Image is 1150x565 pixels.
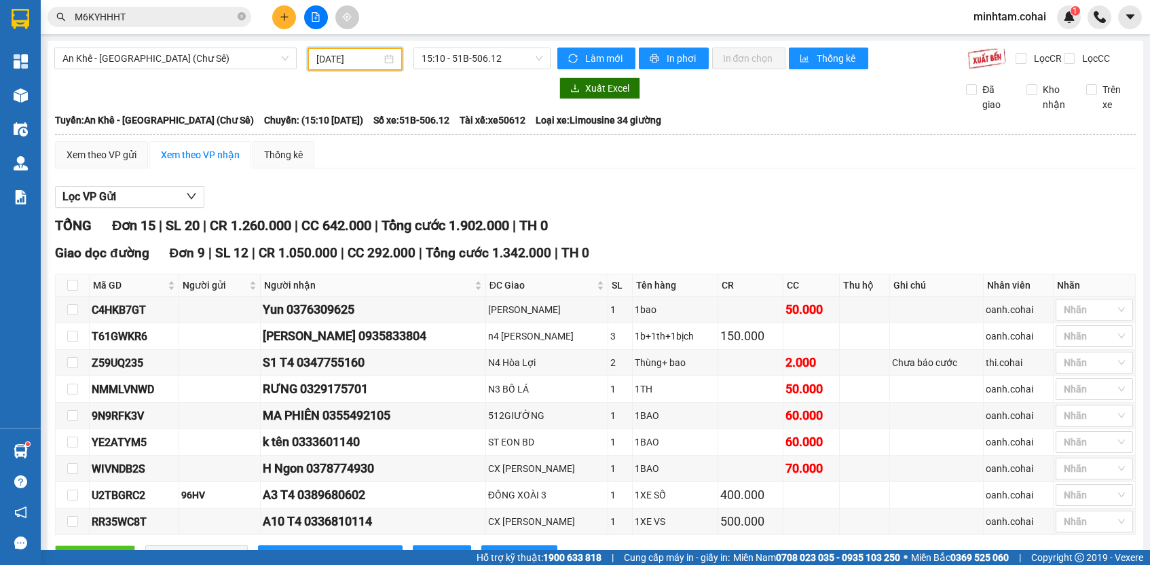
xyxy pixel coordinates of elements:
[55,245,149,261] span: Giao dọc đường
[519,217,548,234] span: TH 0
[785,380,837,399] div: 50.000
[263,459,483,478] div: H Ngon 0378774930
[67,147,136,162] div: Xem theo VP gửi
[210,217,291,234] span: CR 1.260.000
[977,82,1016,112] span: Đã giao
[92,302,177,318] div: C4HKB7GT
[55,217,92,234] span: TỔNG
[26,442,30,446] sup: 1
[984,274,1054,297] th: Nhân viên
[488,514,606,529] div: CX [PERSON_NAME]
[342,12,352,22] span: aim
[1124,11,1136,23] span: caret-down
[911,550,1009,565] span: Miền Bắc
[90,323,179,350] td: T61GWKR6
[335,5,359,29] button: aim
[610,382,630,397] div: 1
[301,217,371,234] span: CC 642.000
[776,552,900,563] strong: 0708 023 035 - 0935 103 250
[986,382,1051,397] div: oanh.cohai
[264,113,363,128] span: Chuyến: (15:10 [DATE])
[90,403,179,429] td: 9N9RFK3V
[610,355,630,370] div: 2
[720,327,781,346] div: 150.000
[986,355,1051,370] div: thi.cohai
[373,113,449,128] span: Số xe: 51B-506.12
[90,297,179,323] td: C4HKB7GT
[1063,11,1075,23] img: icon-new-feature
[967,48,1006,69] img: 9k=
[624,550,730,565] span: Cung cấp máy in - giấy in:
[488,461,606,476] div: CX [PERSON_NAME]
[14,122,28,136] img: warehouse-icon
[316,52,382,67] input: 11/10/2025
[382,217,509,234] span: Tổng cước 1.902.000
[284,549,392,564] span: [PERSON_NAME] sắp xếp
[203,217,206,234] span: |
[488,408,606,423] div: 512GIƯỜNG
[90,456,179,482] td: WIVNDB2S
[635,408,716,423] div: 1BAO
[56,12,66,22] span: search
[92,460,177,477] div: WIVNDB2S
[92,513,177,530] div: RR35WC8T
[1037,82,1077,112] span: Kho nhận
[963,8,1057,25] span: minhtam.cohai
[986,329,1051,344] div: oanh.cohai
[610,329,630,344] div: 3
[610,514,630,529] div: 1
[783,274,840,297] th: CC
[489,278,594,293] span: ĐC Giao
[93,278,165,293] span: Mã GD
[800,54,811,65] span: bar-chart
[1073,6,1077,16] span: 1
[90,509,179,535] td: RR35WC8T
[789,48,868,69] button: bar-chartThống kê
[439,549,460,564] span: In DS
[635,355,716,370] div: Thùng+ bao
[986,408,1051,423] div: oanh.cohai
[55,186,204,208] button: Lọc VP Gửi
[422,48,542,69] span: 15:10 - 51B-506.12
[890,274,984,297] th: Ghi chú
[733,550,900,565] span: Miền Nam
[14,88,28,103] img: warehouse-icon
[633,274,718,297] th: Tên hàng
[272,5,296,29] button: plus
[14,156,28,170] img: warehouse-icon
[1057,278,1132,293] div: Nhãn
[112,217,155,234] span: Đơn 15
[252,245,255,261] span: |
[536,113,661,128] span: Loại xe: Limousine 34 giường
[263,406,483,425] div: MA PHIÊN 0355492105
[1097,82,1136,112] span: Trên xe
[785,300,837,319] div: 50.000
[612,550,614,565] span: |
[840,274,891,297] th: Thu hộ
[785,406,837,425] div: 60.000
[426,245,551,261] span: Tổng cước 1.342.000
[92,354,177,371] div: Z59UQ235
[14,444,28,458] img: warehouse-icon
[55,115,254,126] b: Tuyến: An Khê - [GEOGRAPHIC_DATA] (Chư Sê)
[460,113,525,128] span: Tài xế: xe50612
[92,407,177,424] div: 9N9RFK3V
[785,433,837,452] div: 60.000
[208,245,212,261] span: |
[488,329,606,344] div: n4 [PERSON_NAME]
[238,11,246,24] span: close-circle
[264,278,471,293] span: Người nhận
[610,488,630,503] div: 1
[263,486,483,505] div: A3 T4 0389680602
[1094,11,1106,23] img: phone-icon
[62,48,289,69] span: An Khê - Sài Gòn (Chư Sê)
[375,217,378,234] span: |
[215,245,248,261] span: SL 12
[610,302,630,317] div: 1
[263,512,483,531] div: A10 T4 0336810114
[610,435,630,450] div: 1
[555,245,558,261] span: |
[14,536,27,549] span: message
[635,382,716,397] div: 1TH
[341,245,344,261] span: |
